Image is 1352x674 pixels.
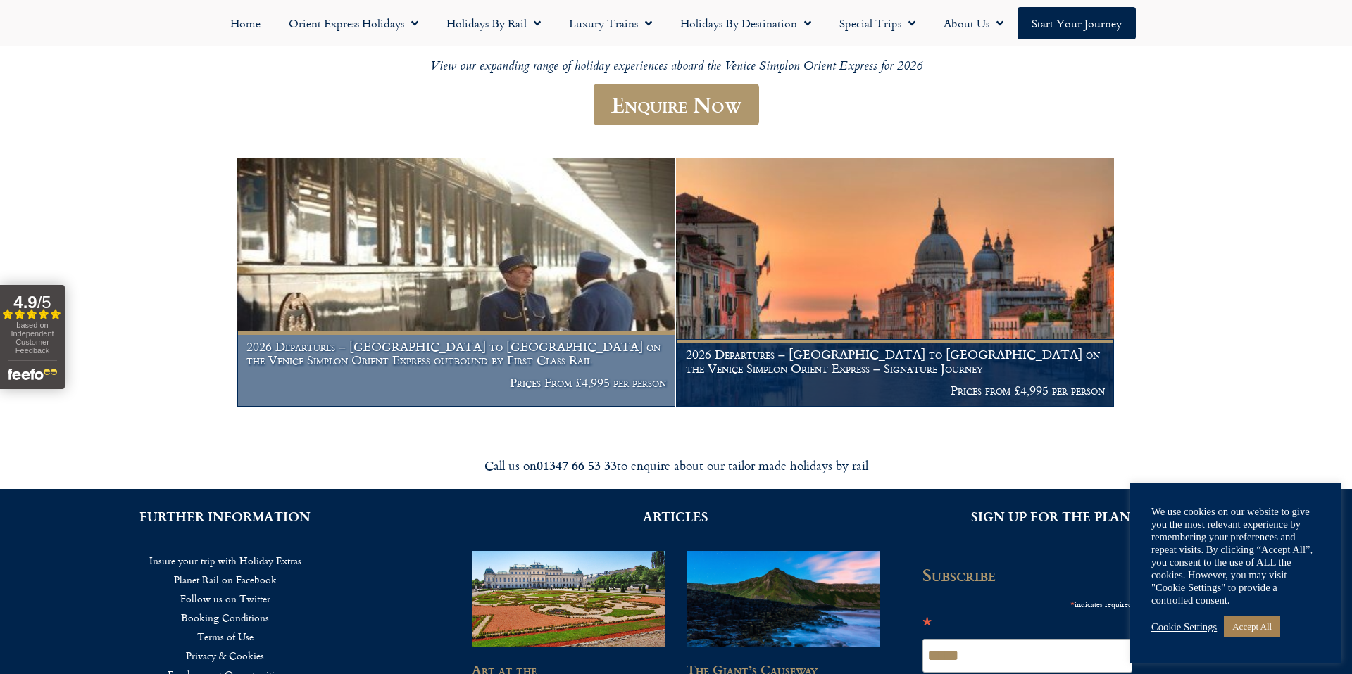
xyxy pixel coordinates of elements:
p: Prices from £4,995 per person [686,383,1105,398]
img: Orient Express Special Venice compressed [676,158,1114,407]
a: Holidays by Rail [432,7,555,39]
a: Privacy & Cookies [21,646,430,665]
h1: 2026 Departures – [GEOGRAPHIC_DATA] to [GEOGRAPHIC_DATA] on the Venice Simplon Orient Express out... [246,340,665,367]
strong: 01347 66 53 33 [537,456,617,474]
a: Home [216,7,275,39]
p: Prices From £4,995 per person [246,376,665,390]
a: Planet Rail on Facebook [21,570,430,589]
a: Follow us on Twitter [21,589,430,608]
nav: Menu [7,7,1345,39]
a: Insure your trip with Holiday Extras [21,551,430,570]
h2: FURTHER INFORMATION [21,510,430,523]
a: Holidays by Destination [666,7,825,39]
a: Orient Express Holidays [275,7,432,39]
div: Call us on to enquire about our tailor made holidays by rail [282,457,1070,473]
a: About Us [930,7,1018,39]
h2: Subscribe [922,565,1141,585]
a: Booking Conditions [21,608,430,627]
div: We use cookies on our website to give you the most relevant experience by remembering your prefer... [1151,505,1320,606]
a: 2026 Departures – [GEOGRAPHIC_DATA] to [GEOGRAPHIC_DATA] on the Venice Simplon Orient Express out... [237,158,676,407]
a: Accept All [1224,616,1280,637]
h1: 2026 Departures – [GEOGRAPHIC_DATA] to [GEOGRAPHIC_DATA] on the Venice Simplon Orient Express – S... [686,348,1105,375]
a: Special Trips [825,7,930,39]
a: Enquire Now [594,84,759,125]
p: View our expanding range of holiday experiences aboard the Venice Simplon Orient Express for 2026 [254,59,1098,75]
h2: SIGN UP FOR THE PLANET RAIL NEWSLETTER [922,510,1331,523]
div: indicates required [922,594,1132,612]
a: 2026 Departures – [GEOGRAPHIC_DATA] to [GEOGRAPHIC_DATA] on the Venice Simplon Orient Express – S... [676,158,1115,407]
h2: ARTICLES [472,510,880,523]
a: Terms of Use [21,627,430,646]
a: Cookie Settings [1151,621,1217,633]
a: Start your Journey [1018,7,1136,39]
a: Luxury Trains [555,7,666,39]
